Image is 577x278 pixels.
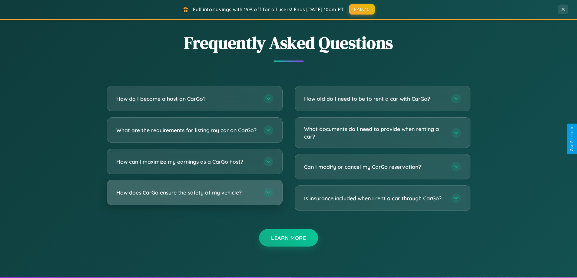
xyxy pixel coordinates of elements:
[107,31,470,54] h2: Frequently Asked Questions
[193,6,345,12] span: Fall into savings with 15% off for all users! Ends [DATE] 10am PT.
[116,95,257,103] h3: How do I become a host on CarGo?
[116,189,257,196] h3: How does CarGo ensure the safety of my vehicle?
[304,163,445,171] h3: Can I modify or cancel my CarGo reservation?
[116,158,257,165] h3: How can I maximize my earnings as a CarGo host?
[349,4,375,15] button: FALL15
[304,95,445,103] h3: How old do I need to be to rent a car with CarGo?
[304,125,445,140] h3: What documents do I need to provide when renting a car?
[570,127,574,151] div: Give Feedback
[116,126,257,134] h3: What are the requirements for listing my car on CarGo?
[259,229,318,247] button: Learn More
[304,195,445,202] h3: Is insurance included when I rent a car through CarGo?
